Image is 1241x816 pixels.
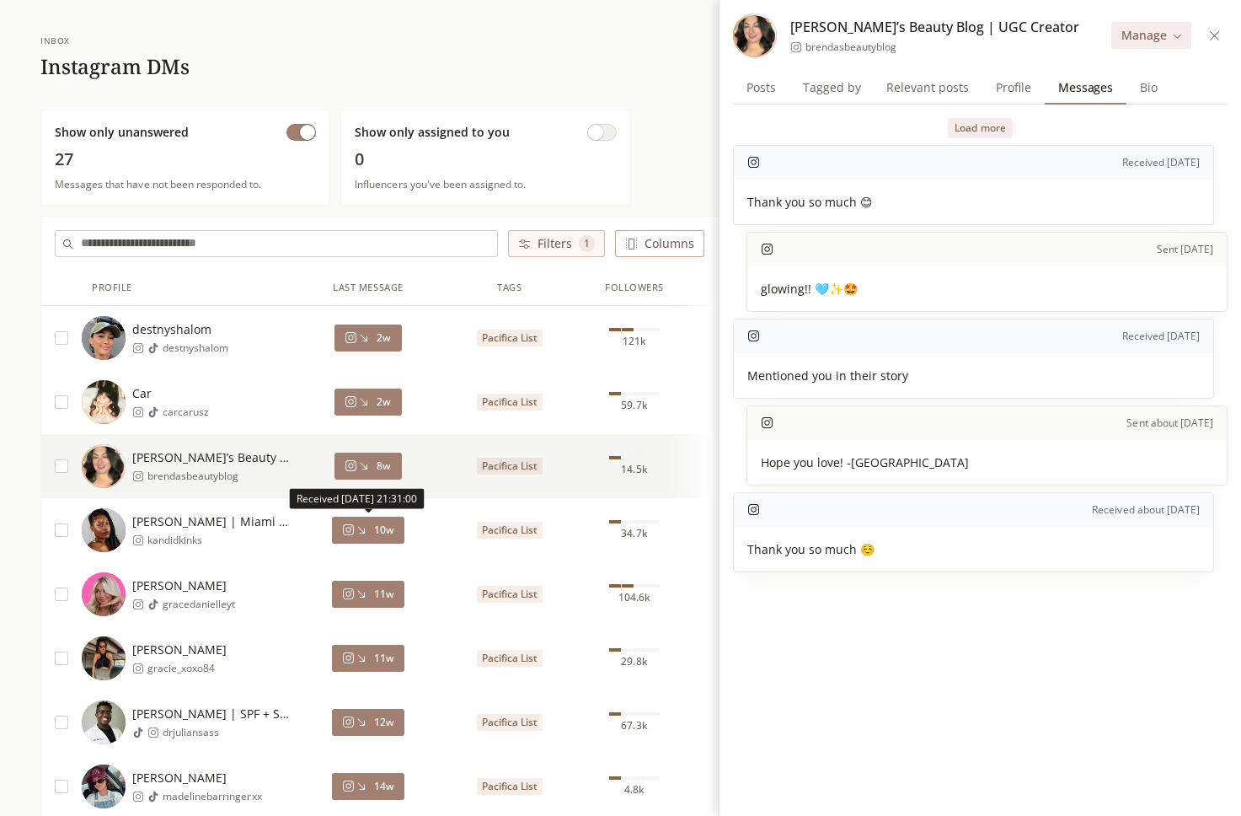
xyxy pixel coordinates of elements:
button: 8w [334,453,401,480]
span: Pacifica List [482,716,538,729]
span: [PERSON_NAME] | SPF + Skincare + Haircare | Reviews + Science [132,706,291,722]
img: https://lookalike-images.influencerlist.ai/profiles/5a4ec0b3-1c58-412b-9007-3a8f043fbc04.jpg [82,572,126,616]
span: brendasbeautyblog [805,40,897,54]
button: Filters 1 [508,230,605,257]
span: 1 [579,235,595,252]
span: [PERSON_NAME] [132,770,262,786]
div: Profile [92,281,132,295]
span: [PERSON_NAME]’s Beauty Blog | UGC Creator [132,449,291,466]
span: 59.7k [621,399,647,412]
span: 14w [374,780,394,793]
button: 14w [332,773,404,800]
h1: Instagram DMs [40,54,190,79]
span: 121k [623,335,646,348]
span: 12w [374,716,394,729]
div: Followers [605,281,664,295]
span: Pacifica List [482,523,538,537]
a: brendasbeautyblog [790,40,897,54]
button: 2w [334,325,401,352]
div: Last Message [333,281,404,295]
span: Received [DATE] [1122,156,1200,169]
img: https://lookalike-images.influencerlist.ai/profiles/a427c489-9517-417d-9fac-39fd8f067a07.jpg [733,13,777,57]
button: Load more [948,118,1012,138]
img: https://lookalike-images.influencerlist.ai/profiles/73c5b2f2-f664-465e-914a-0e251a8eedfb.jpg [82,316,126,360]
span: 2w [377,395,391,409]
span: Influencers you've been assigned to. [355,178,616,191]
span: drjuliansass [163,726,291,739]
span: Pacifica List [482,331,538,345]
div: Tags [497,281,522,295]
span: Profile [989,76,1038,99]
span: Show only assigned to you [355,124,510,141]
span: 11w [374,588,394,601]
span: Messages that have not been responded to. [55,178,316,191]
span: [PERSON_NAME] [132,577,235,594]
button: 11w [332,581,404,608]
span: gracedanielleyt [163,598,235,611]
span: Show only unanswered [55,124,189,141]
span: Pacifica List [482,780,538,793]
span: Mentioned you in their story [747,368,1200,384]
span: gracie_xoxo84 [147,662,227,675]
span: Received about [DATE] [1092,503,1200,517]
span: carcarusz [163,405,209,419]
span: Sent about [DATE] [1126,416,1213,430]
button: Manage [1111,22,1191,49]
span: Pacifica List [482,652,538,665]
span: Received [DATE] [1122,330,1200,343]
img: https://lookalike-images.influencerlist.ai/profiles/561c1577-0d7a-4a83-9f17-90955e976d38.jpg [82,380,126,424]
span: [PERSON_NAME] | Miami Creator | Beauty, Lifestyle & Travel [132,513,291,530]
img: https://lookalike-images.influencerlist.ai/profiles/619b8d24-19fd-4eb4-b07e-dfb26ff29eb9.jpg [82,765,126,808]
span: 67.3k [621,719,647,733]
span: [PERSON_NAME] [132,642,227,658]
span: Bio [1133,76,1164,99]
span: Car [132,385,209,402]
span: 14.5k [621,463,647,476]
img: https://lookalike-images.influencerlist.ai/profiles/e6072018-ea92-44d0-937c-1fe2ad847123.jpg [82,636,126,680]
span: Pacifica List [482,459,538,473]
span: Relevant posts [880,76,976,99]
span: madelinebarringerxx [163,790,262,803]
span: Posts [740,76,783,99]
span: destnyshalom [132,321,228,338]
span: 8w [377,459,391,473]
button: 10w [332,517,404,544]
span: 34.7k [621,527,647,540]
span: Tagged by [796,76,868,99]
span: 11w [374,652,394,665]
p: Received [DATE] 21:31:00 [297,492,418,506]
span: Pacifica List [482,588,538,601]
span: 10w [374,523,394,537]
img: https://lookalike-images.influencerlist.ai/profiles/79c4db9b-a749-479e-85c3-0641e9138fdc.jpg [82,508,126,552]
span: destnyshalom [163,341,228,355]
button: Columns [615,230,704,257]
span: 29.8k [621,655,647,668]
span: Sent [DATE] [1157,243,1213,256]
button: 11w [332,645,404,672]
span: Hope you love! -[GEOGRAPHIC_DATA] [761,454,1213,471]
span: brendasbeautyblog [147,470,291,483]
button: 12w [332,709,404,736]
span: kandidkinks [147,534,291,547]
button: 2w [334,389,401,416]
span: Messages [1051,76,1120,99]
span: 104.6k [618,591,650,604]
span: Pacifica List [482,395,538,409]
span: Thank you so much 😊 [747,194,1200,211]
span: [PERSON_NAME]’s Beauty Blog | UGC Creator [790,17,1079,37]
span: 2w [377,331,391,345]
span: glowing!! 🩵✨🤩 [761,281,1213,298]
span: Thank you so much ☺️ [747,541,1200,558]
span: 4.8k [624,783,645,797]
span: 27 [55,148,316,171]
div: Inbox [40,35,190,47]
span: 0 [355,148,616,171]
img: https://lookalike-images.influencerlist.ai/profiles/f405cddc-5ea1-401b-8356-ae93cc590902.jpg [82,701,126,744]
img: https://lookalike-images.influencerlist.ai/profiles/a427c489-9517-417d-9fac-39fd8f067a07.jpg [82,444,126,488]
